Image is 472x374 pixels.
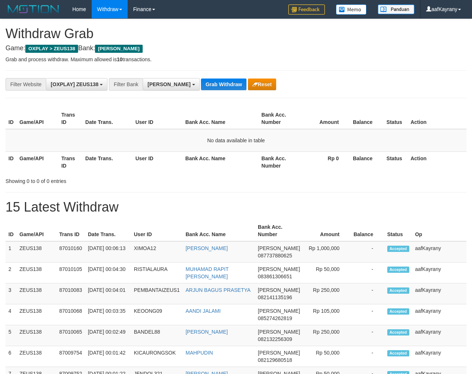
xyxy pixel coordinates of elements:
th: Status [384,151,408,172]
td: Rp 250,000 [303,325,351,346]
td: ZEUS138 [17,263,56,283]
td: [DATE] 00:01:42 [85,346,131,367]
div: Filter Website [6,78,46,91]
th: Trans ID [56,220,85,241]
th: Balance [351,220,384,241]
td: KEOONG09 [131,304,183,325]
a: ARJUN BAGUS PRASETYA [186,287,250,293]
td: ZEUS138 [17,346,56,367]
td: 87010083 [56,283,85,304]
td: - [351,346,384,367]
span: Accepted [387,267,409,273]
th: Amount [300,108,350,129]
td: Rp 50,000 [303,346,351,367]
a: [PERSON_NAME] [186,329,228,335]
th: ID [6,220,17,241]
td: [DATE] 00:03:35 [85,304,131,325]
th: Bank Acc. Name [182,151,259,172]
span: [PERSON_NAME] [258,350,300,356]
a: AANDI JALAMI [186,308,221,314]
td: ZEUS138 [17,241,56,263]
td: [DATE] 00:02:49 [85,325,131,346]
span: [PERSON_NAME] [258,266,300,272]
img: Button%20Memo.svg [336,4,367,15]
td: Rp 250,000 [303,283,351,304]
th: Balance [350,108,384,129]
button: [OXPLAY] ZEUS138 [46,78,107,91]
td: [DATE] 00:04:01 [85,283,131,304]
td: - [351,325,384,346]
td: - [351,241,384,263]
td: aafKayrany [412,325,466,346]
td: 6 [6,346,17,367]
th: Op [412,220,466,241]
td: 1 [6,241,17,263]
span: Copy 082141135196 to clipboard [258,294,292,300]
th: Date Trans. [83,151,133,172]
td: - [351,263,384,283]
td: Rp 50,000 [303,263,351,283]
h4: Game: Bank: [6,45,466,52]
p: Grab and process withdraw. Maximum allowed is transactions. [6,56,466,63]
th: ID [6,108,17,129]
a: MUHAMAD RAPIT [PERSON_NAME] [186,266,228,279]
td: [DATE] 00:04:30 [85,263,131,283]
img: panduan.png [378,4,414,14]
span: [PERSON_NAME] [258,308,300,314]
th: Status [384,220,412,241]
td: 87010160 [56,241,85,263]
td: 5 [6,325,17,346]
td: aafKayrany [412,304,466,325]
td: XIMOA12 [131,241,183,263]
td: No data available in table [6,129,466,152]
span: Accepted [387,287,409,294]
td: 87010068 [56,304,85,325]
span: [PERSON_NAME] [95,45,142,53]
th: User ID [132,151,182,172]
th: Game/API [17,220,56,241]
th: Bank Acc. Name [183,220,255,241]
td: ZEUS138 [17,325,56,346]
th: User ID [132,108,182,129]
th: Rp 0 [300,151,350,172]
span: Accepted [387,308,409,315]
button: Grab Withdraw [201,78,246,90]
th: Date Trans. [83,108,133,129]
td: aafKayrany [412,283,466,304]
th: Trans ID [58,108,82,129]
span: Copy 082132256309 to clipboard [258,336,292,342]
span: Accepted [387,350,409,356]
span: Accepted [387,246,409,252]
th: Status [384,108,408,129]
th: User ID [131,220,183,241]
a: MAHPUDIN [186,350,213,356]
td: KICAURONGSOK [131,346,183,367]
td: ZEUS138 [17,304,56,325]
th: Balance [350,151,384,172]
th: Date Trans. [85,220,131,241]
td: 2 [6,263,17,283]
div: Filter Bank [109,78,143,91]
td: PEMBANTAIZEUS1 [131,283,183,304]
td: 87010065 [56,325,85,346]
td: [DATE] 00:06:13 [85,241,131,263]
th: Bank Acc. Name [182,108,259,129]
span: [PERSON_NAME] [258,287,300,293]
span: Accepted [387,329,409,335]
img: MOTION_logo.png [6,4,61,15]
span: [PERSON_NAME] [258,245,300,251]
th: Action [407,151,466,172]
span: Copy 082129680518 to clipboard [258,357,292,363]
td: BANDEL88 [131,325,183,346]
button: [PERSON_NAME] [143,78,200,91]
th: Action [407,108,466,129]
td: - [351,283,384,304]
td: RISTIALAURA [131,263,183,283]
td: aafKayrany [412,346,466,367]
td: Rp 105,000 [303,304,351,325]
a: [PERSON_NAME] [186,245,228,251]
th: Trans ID [58,151,82,172]
td: 3 [6,283,17,304]
img: Feedback.jpg [288,4,325,15]
button: Reset [248,78,276,90]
